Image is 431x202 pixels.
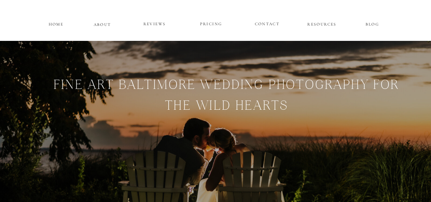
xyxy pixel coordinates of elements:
[48,20,65,26] a: HOME
[307,20,338,26] a: RESOURCES
[191,20,232,28] a: PRICING
[255,20,280,26] a: CONTACT
[134,20,175,28] a: REVIEWS
[357,20,388,26] a: BLOG
[94,21,111,27] a: ABOUT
